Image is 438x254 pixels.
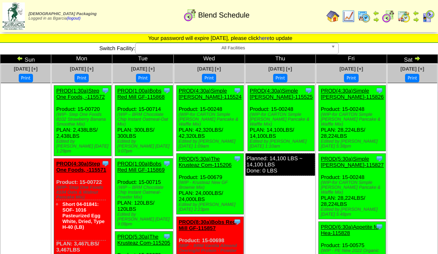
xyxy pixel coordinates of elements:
[117,88,164,100] a: PROD(1:00a)Bobs Red Mill GF-115868
[131,66,155,72] a: [DATE] [+]
[179,88,242,100] a: PROD(4:30a)Simple [PERSON_NAME]-115524
[163,86,171,95] img: Tooltip
[51,55,112,64] td: Mon
[316,55,387,64] td: Fri
[357,10,370,23] img: calendarprod.gif
[0,55,51,64] td: Sun
[179,202,243,212] div: Edited by [PERSON_NAME] [DATE] 2:23pm
[273,74,287,82] button: Print
[413,10,419,16] img: arrowleft.gif
[173,55,245,64] td: Wed
[321,156,384,168] a: PROD(5:30a)Simple [PERSON_NAME]-115827
[422,10,435,23] img: calendarcustomer.gif
[198,11,250,20] span: Blend Schedule
[401,66,424,72] a: [DATE] [+]
[321,180,385,195] div: (WIP-for CARTON Simple [PERSON_NAME] Pancake & Waffle Mix)
[179,139,243,149] div: Edited by [PERSON_NAME] [DATE] 1:09am
[56,139,111,154] div: Edited by [PERSON_NAME] [DATE] 1:29pm
[413,16,419,23] img: arrowright.gif
[375,86,383,95] img: Tooltip
[319,154,386,219] div: Product: 15-00248 PLAN: 28,224LBS / 28,224LBS
[179,219,236,231] a: PROD(8:30a)Bobs Red Mill GF-115857
[259,35,270,41] a: here
[339,66,363,72] a: [DATE] [+]
[115,86,173,156] div: Product: 15-00714 PLAN: 300LBS / 300LBS
[245,153,315,176] div: Planned: 14,100 LBS ~ 14,100 LBS Done: 0 LBS
[344,74,358,82] button: Print
[163,159,171,168] img: Tooltip
[176,86,243,151] div: Product: 15-00248 PLAN: 42,320LBS / 42,320LBS
[17,55,23,62] img: arrowleft.gif
[56,112,111,127] div: (WIP- Step One Foods 8102 Strawberry Banana Smoothie Mix)
[184,9,197,22] img: calendarblend.gif
[56,185,111,200] div: (WIP- Step One Foods 8104 Oats & Walnut Pancake Mix)
[321,139,385,149] div: Edited by [PERSON_NAME] [DATE] 5:38pm
[74,74,89,82] button: Print
[136,74,150,82] button: Print
[342,10,355,23] img: line_graph.gif
[163,232,171,241] img: Tooltip
[405,74,419,82] button: Print
[179,156,232,168] a: PROD(5:30a)The Krusteaz Com-115206
[319,86,386,151] div: Product: 15-00248 PLAN: 28,224LBS / 28,224LBS
[117,212,173,227] div: Edited by [PERSON_NAME] [DATE] 9:09pm
[375,155,383,163] img: Tooltip
[414,55,420,62] img: arrowright.gif
[28,12,96,16] span: [DEMOGRAPHIC_DATA] Packaging
[321,112,385,127] div: (WIP-for CARTON Simple [PERSON_NAME] Pancake & Waffle Mix)
[54,86,112,156] div: Product: 15-00720 PLAN: 2,438LBS / 2,438LBS
[382,10,395,23] img: calendarblend.gif
[202,74,216,82] button: Print
[56,161,106,173] a: PROD(4:30a)Step One Foods, -115571
[117,139,173,154] div: Edited by [PERSON_NAME] [DATE] 9:07pm
[101,159,109,168] img: Tooltip
[321,207,385,217] div: Edited by [PERSON_NAME] [DATE] 5:48pm
[268,66,292,72] a: [DATE] [+]
[117,234,170,246] a: PROD(5:30a)The Krusteaz Com-115205
[250,88,313,100] a: PROD(4:30a)Simple [PERSON_NAME]-115525
[28,12,96,21] span: Logged in as Bgarcia
[101,86,109,95] img: Tooltip
[233,155,241,163] img: Tooltip
[375,223,383,231] img: Tooltip
[304,86,313,95] img: Tooltip
[247,86,315,151] div: Product: 15-00248 PLAN: 14,100LBS / 14,100LBS
[250,139,315,149] div: Edited by [PERSON_NAME] [DATE] 1:10am
[321,88,384,100] a: PROD(4:30a)Simple [PERSON_NAME]-115826
[70,66,94,72] a: [DATE] [+]
[139,43,328,53] span: All Facilities
[117,112,173,127] div: (WIP – BRM Chocolate Chip Instant Oatmeal-Oat Mix)
[67,16,81,21] a: (logout)
[397,10,410,23] img: calendarinout.gif
[117,185,173,200] div: (WIP – BRM Chocolate Chip Instant Oatmeal-Powder Mix)
[179,112,243,127] div: (WIP-for CARTON Simple [PERSON_NAME] Pancake & Waffle Mix)
[117,161,164,173] a: PROD(1:00a)Bobs Red Mill GF-115869
[19,74,33,82] button: Print
[197,66,221,72] a: [DATE] [+]
[62,201,105,230] a: Short 04-01841: SOF- 1016 Pasteurized Egg White, Dried, Type H-40 (LB)
[233,218,241,226] img: Tooltip
[14,66,37,72] a: [DATE] [+]
[321,224,380,236] a: PROD(6:30a)Appetite for Hea-115828
[56,88,105,100] a: PROD(1:30a)Step One Foods, -115572
[112,55,174,64] td: Tue
[176,154,243,214] div: Product: 15-00679 PLAN: 24,000LBS / 24,000LBS
[373,10,379,16] img: arrowleft.gif
[115,159,173,229] div: Product: 15-00715 PLAN: 120LBS / 120LBS
[245,55,316,64] td: Thu
[179,180,243,190] div: (WIP - Krusteaz New GF Brownie Mix)
[233,86,241,95] img: Tooltip
[387,55,438,64] td: Sat
[2,2,25,30] img: zoroco-logo-small.webp
[373,16,379,23] img: arrowright.gif
[250,112,315,127] div: (WIP-for CARTON Simple [PERSON_NAME] Pancake & Waffle Mix)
